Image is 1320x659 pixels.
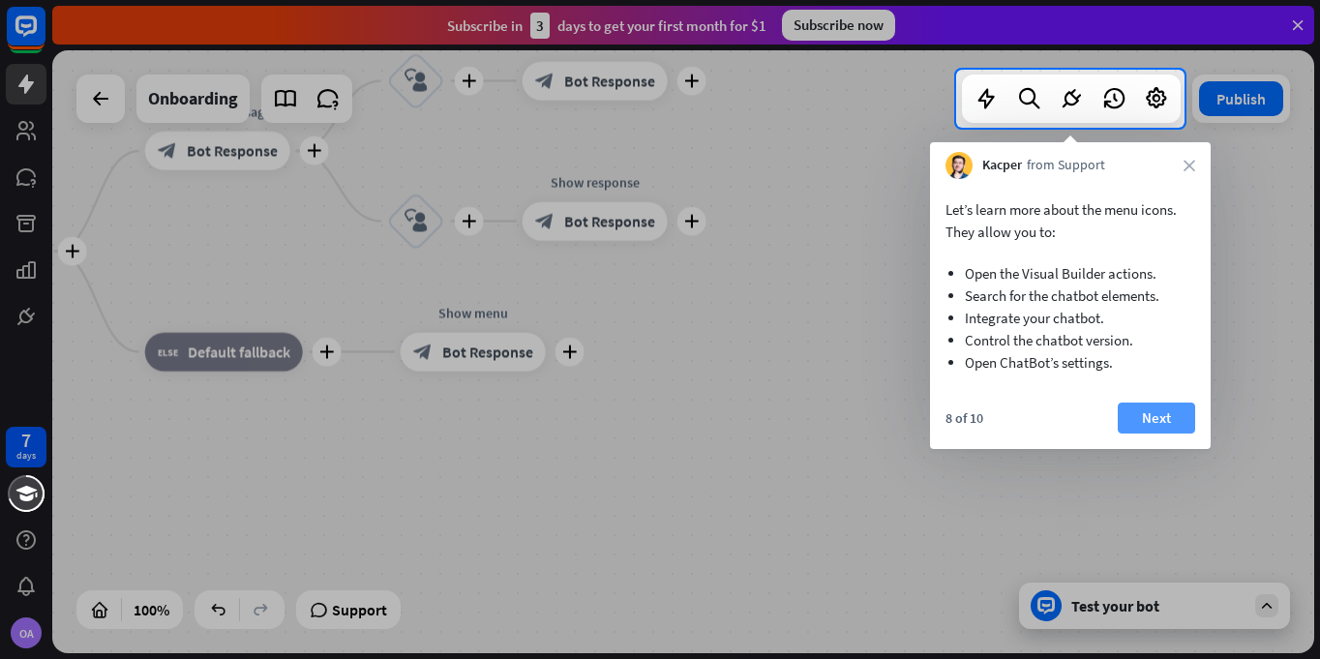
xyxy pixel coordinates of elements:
[1027,156,1105,175] span: from Support
[1184,160,1195,171] i: close
[1118,403,1195,434] button: Next
[15,8,74,66] button: Open LiveChat chat widget
[965,351,1176,374] li: Open ChatBot’s settings.
[982,156,1022,175] span: Kacper
[965,285,1176,307] li: Search for the chatbot elements.
[945,409,983,427] div: 8 of 10
[965,307,1176,329] li: Integrate your chatbot.
[965,329,1176,351] li: Control the chatbot version.
[945,198,1195,243] p: Let’s learn more about the menu icons. They allow you to:
[965,262,1176,285] li: Open the Visual Builder actions.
